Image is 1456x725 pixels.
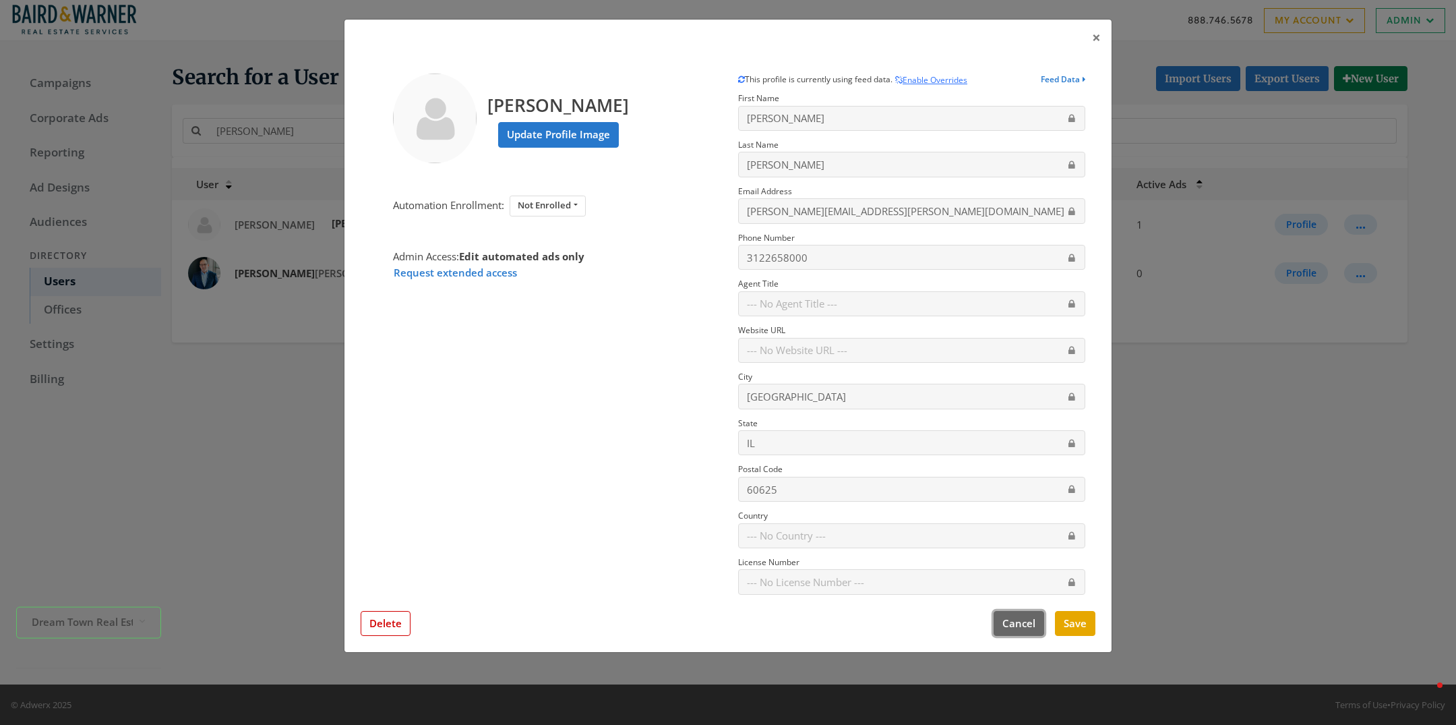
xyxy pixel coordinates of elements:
[738,477,1085,502] input: Postal Code
[393,250,584,263] span: Admin Access:
[738,338,1085,363] input: Website URL
[738,198,1085,223] input: Email Address
[994,611,1044,636] button: Cancel
[498,122,619,147] label: Update Profile Image
[393,264,518,281] button: Request extended access
[1041,74,1085,90] button: Feed Data
[510,196,586,216] button: Not Enrolled
[738,68,894,85] span: This profile is currently using feed data.
[738,139,779,150] small: Last Name
[738,430,1085,455] input: State
[738,417,758,429] small: State
[738,324,785,336] small: Website URL
[738,510,768,521] small: Country
[487,83,629,117] h3: [PERSON_NAME]
[16,607,161,639] button: Dream Town Real Estate
[738,152,1085,177] input: Last Name
[738,384,1085,409] input: City
[1092,27,1101,48] span: ×
[361,611,411,636] button: Delete
[738,569,1085,594] input: License Number
[738,106,1085,131] input: First Name
[738,278,779,289] small: Agent Title
[738,556,799,568] small: License Number
[738,185,792,197] small: Email Address
[1410,679,1443,712] iframe: Intercom live chat
[1081,20,1112,57] button: Close
[393,74,477,163] img: Randolph Romano profile
[738,232,795,243] small: Phone Number
[894,74,968,88] button: Enable Overrides
[738,523,1085,548] input: Country
[393,198,504,212] span: Automation Enrollment:
[738,291,1085,316] input: Agent Title
[459,250,584,263] strong: Edit automated ads only
[32,614,133,629] span: Dream Town Real Estate
[738,245,1085,270] input: Phone Number
[738,92,779,104] small: First Name
[738,371,752,382] small: City
[738,463,783,475] small: Postal Code
[1055,611,1095,636] button: Save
